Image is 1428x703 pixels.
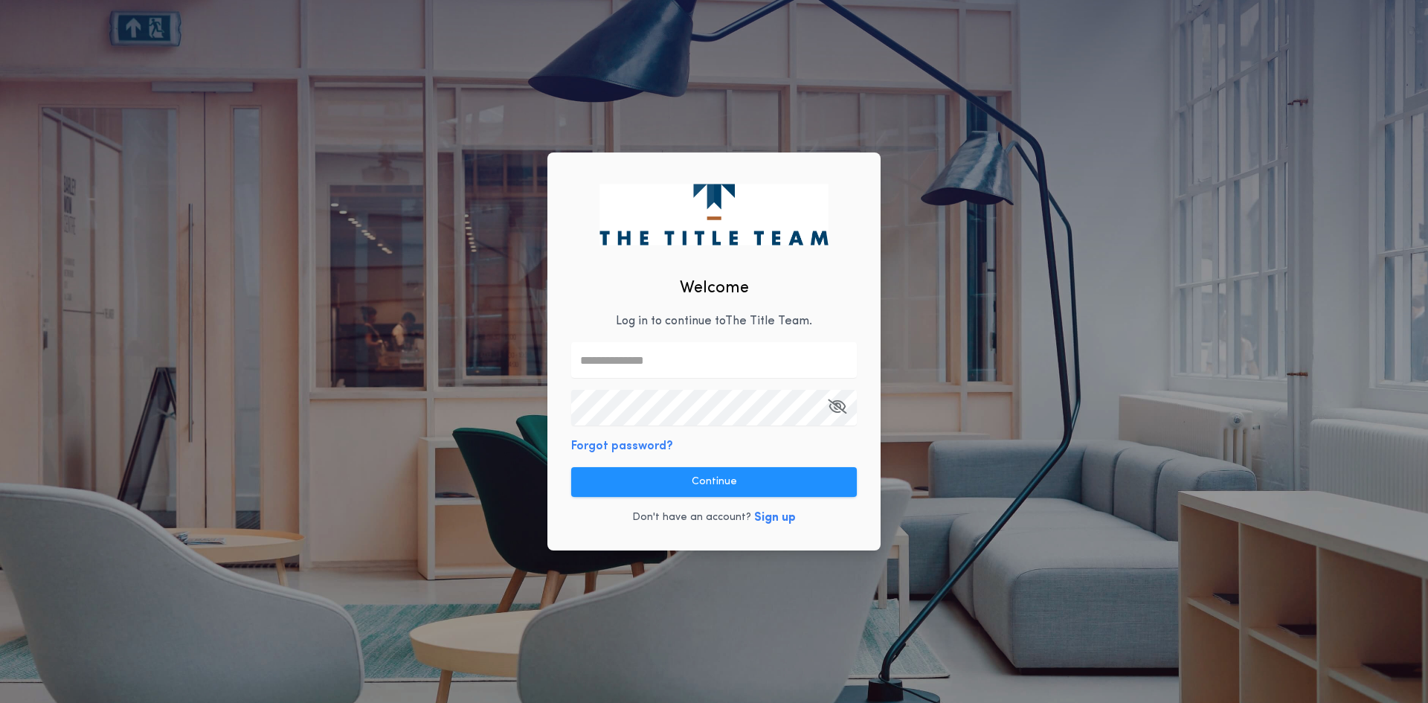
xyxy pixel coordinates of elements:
img: logo [599,184,828,245]
p: Log in to continue to The Title Team . [616,312,812,330]
p: Don't have an account? [632,510,751,525]
h2: Welcome [680,276,749,301]
button: Forgot password? [571,437,673,455]
button: Sign up [754,509,796,527]
button: Continue [571,467,857,497]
